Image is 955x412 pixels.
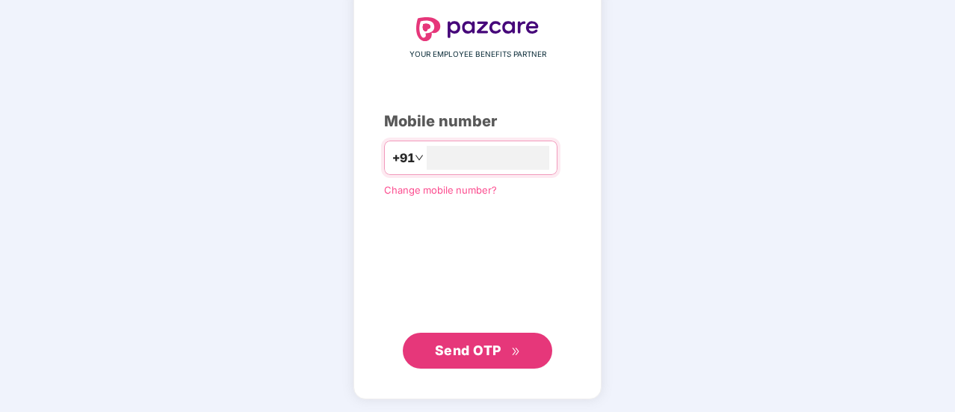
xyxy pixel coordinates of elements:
[403,333,552,369] button: Send OTPdouble-right
[416,17,539,41] img: logo
[435,342,501,358] span: Send OTP
[415,153,424,162] span: down
[511,347,521,357] span: double-right
[409,49,546,61] span: YOUR EMPLOYEE BENEFITS PARTNER
[384,110,571,133] div: Mobile number
[384,184,497,196] a: Change mobile number?
[392,149,415,167] span: +91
